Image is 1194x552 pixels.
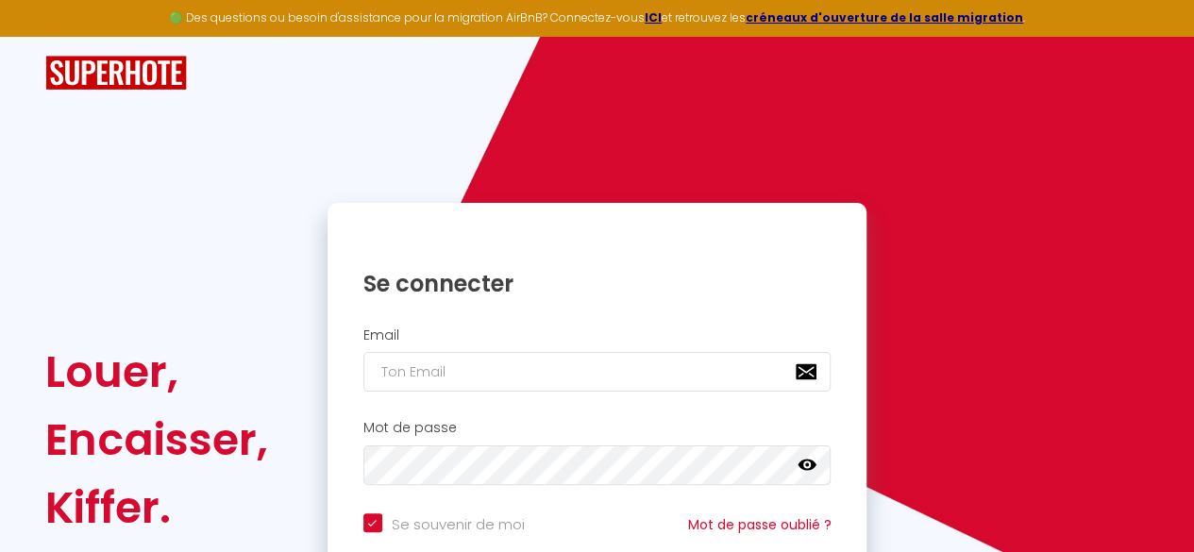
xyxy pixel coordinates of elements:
a: ICI [645,9,662,25]
div: Louer, [45,338,268,406]
input: Ton Email [363,352,832,392]
h2: Mot de passe [363,420,832,436]
h2: Email [363,327,832,343]
div: Encaisser, [45,406,268,474]
img: SuperHote logo [45,56,187,91]
h1: Se connecter [363,269,832,298]
a: Mot de passe oublié ? [687,515,831,534]
a: créneaux d'ouverture de la salle migration [746,9,1023,25]
div: Kiffer. [45,474,268,542]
